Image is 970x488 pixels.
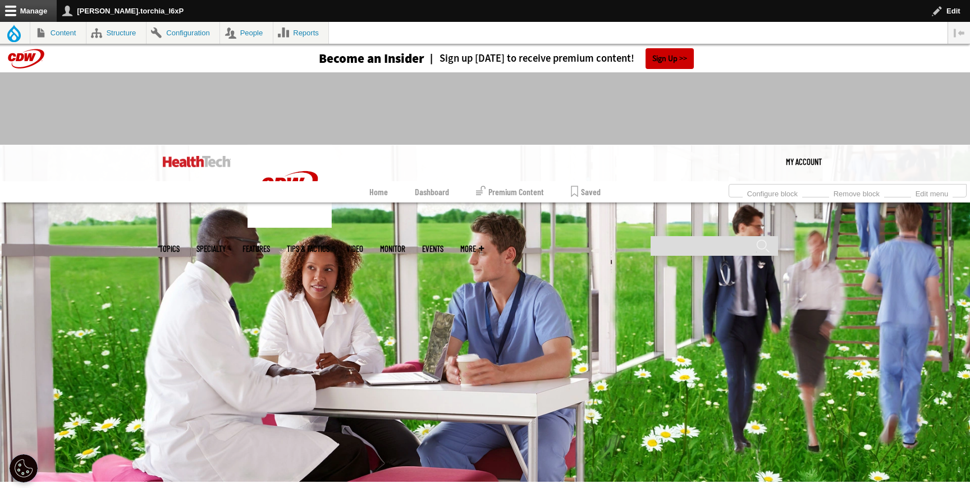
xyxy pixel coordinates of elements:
[30,22,86,44] a: Content
[786,145,822,178] div: User menu
[10,454,38,482] button: Open Preferences
[10,454,38,482] div: Cookie Settings
[277,52,424,65] a: Become an Insider
[571,181,601,202] a: Saved
[415,181,449,202] a: Dashboard
[743,186,802,199] a: Configure block
[829,186,884,199] a: Remove block
[163,156,231,167] img: Home
[369,181,388,202] a: Home
[786,145,822,178] a: My Account
[248,219,332,231] a: CDW
[460,245,484,253] span: More
[86,22,146,44] a: Structure
[424,53,634,64] a: Sign up [DATE] to receive premium content!
[220,22,273,44] a: People
[273,22,329,44] a: Reports
[422,245,443,253] a: Events
[380,245,405,253] a: MonITor
[287,245,330,253] a: Tips & Tactics
[646,48,694,69] a: Sign Up
[319,52,424,65] h3: Become an Insider
[196,245,226,253] span: Specialty
[159,245,180,253] span: Topics
[911,186,953,199] a: Edit menu
[476,181,544,202] a: Premium Content
[147,22,219,44] a: Configuration
[248,145,332,228] img: Home
[281,84,689,134] iframe: advertisement
[346,245,363,253] a: Video
[948,22,970,44] button: Vertical orientation
[242,245,270,253] a: Features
